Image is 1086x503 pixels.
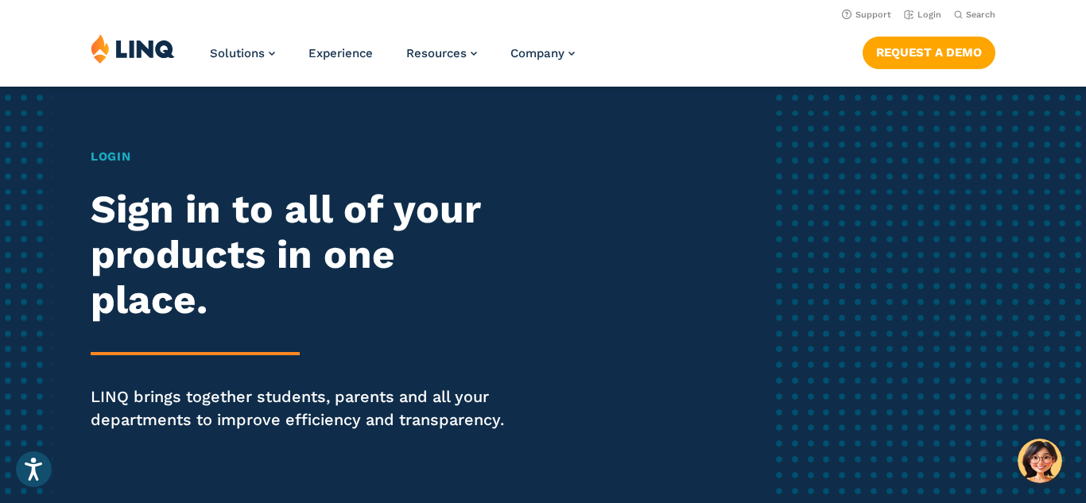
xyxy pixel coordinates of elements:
[863,33,995,68] nav: Button Navigation
[1018,439,1062,483] button: Hello, have a question? Let’s chat.
[210,46,275,60] a: Solutions
[91,385,509,431] p: LINQ brings together students, parents and all your departments to improve efficiency and transpa...
[842,10,891,20] a: Support
[308,46,373,60] a: Experience
[954,9,995,21] button: Open Search Bar
[91,33,175,64] img: LINQ | K‑12 Software
[91,148,509,166] h1: Login
[210,46,265,60] span: Solutions
[966,10,995,20] span: Search
[510,46,564,60] span: Company
[91,187,509,322] h2: Sign in to all of your products in one place.
[406,46,467,60] span: Resources
[210,33,575,86] nav: Primary Navigation
[863,37,995,68] a: Request a Demo
[904,10,941,20] a: Login
[510,46,575,60] a: Company
[406,46,477,60] a: Resources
